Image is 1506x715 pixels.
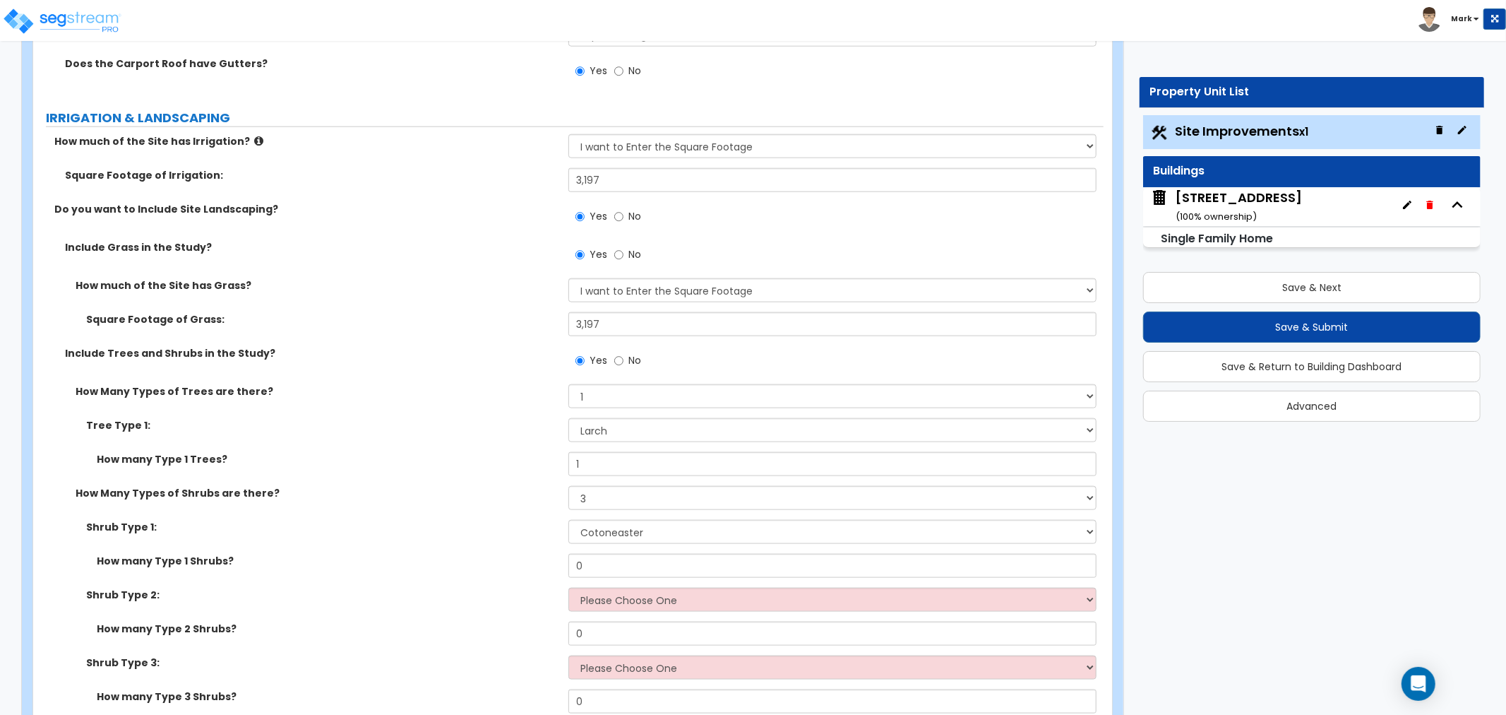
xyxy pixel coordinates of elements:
span: No [628,209,641,223]
label: Shrub Type 3: [86,656,558,670]
label: Square Footage of Irrigation: [65,168,558,182]
span: No [628,64,641,78]
div: Buildings [1154,163,1470,179]
div: Property Unit List [1150,84,1474,100]
label: How many Type 2 Shrubs? [97,622,558,636]
span: Yes [590,247,607,261]
label: How many Type 1 Trees? [97,452,558,466]
span: No [628,353,641,367]
input: No [614,64,623,79]
label: How much of the Site has Irrigation? [54,134,558,148]
label: Include Trees and Shrubs in the Study? [65,346,558,360]
i: click for more info! [254,136,263,146]
small: ( 100 % ownership) [1176,210,1257,223]
input: Yes [575,247,585,263]
button: Advanced [1143,391,1481,422]
span: Site Improvements [1176,122,1309,140]
small: x1 [1300,124,1309,139]
button: Save & Return to Building Dashboard [1143,351,1481,382]
button: Save & Next [1143,272,1481,303]
input: No [614,247,623,263]
span: 1802 Teton Drive [1150,189,1302,225]
label: Square Footage of Grass: [86,312,558,326]
input: No [614,209,623,225]
img: building.svg [1150,189,1169,207]
label: How Many Types of Shrubs are there? [76,486,558,500]
label: Tree Type 1: [86,418,558,432]
small: Single Family Home [1161,230,1274,247]
input: Yes [575,64,585,79]
b: Mark [1451,13,1472,24]
label: Shrub Type 1: [86,520,558,534]
label: IRRIGATION & LANDSCAPING [46,109,1104,127]
label: How many Type 1 Shrubs? [97,554,558,568]
img: avatar.png [1417,7,1442,32]
label: How many Type 3 Shrubs? [97,690,558,704]
span: Yes [590,353,607,367]
label: How much of the Site has Grass? [76,278,558,292]
label: Include Grass in the Study? [65,240,558,254]
label: How Many Types of Trees are there? [76,384,558,398]
span: Yes [590,64,607,78]
span: No [628,247,641,261]
div: Open Intercom Messenger [1402,667,1435,701]
img: Construction.png [1150,124,1169,142]
input: Yes [575,209,585,225]
label: Does the Carport Roof have Gutters? [65,57,558,71]
label: Shrub Type 2: [86,588,558,602]
span: Yes [590,209,607,223]
div: [STREET_ADDRESS] [1176,189,1302,225]
input: Yes [575,353,585,369]
label: Do you want to Include Site Landscaping? [54,202,558,216]
button: Save & Submit [1143,312,1481,343]
img: logo_pro_r.png [2,7,122,35]
input: No [614,353,623,369]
